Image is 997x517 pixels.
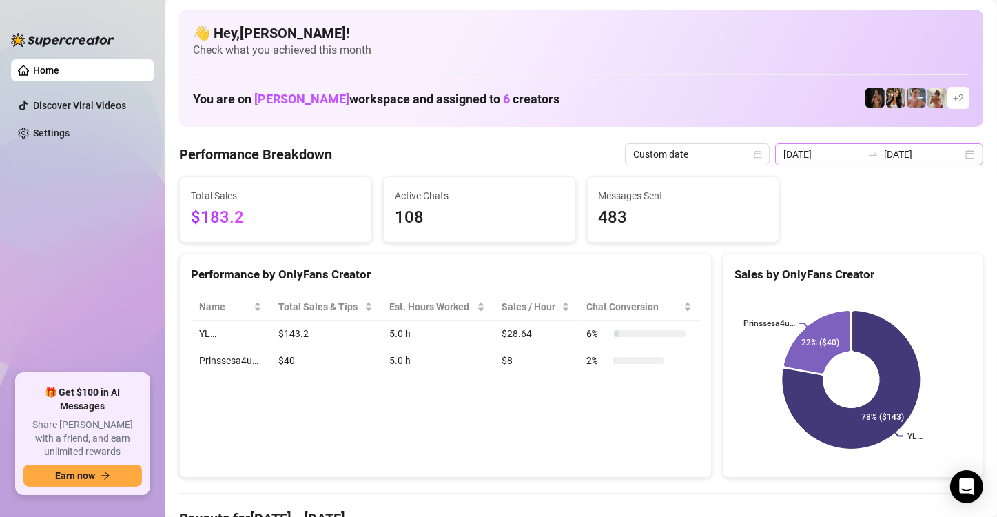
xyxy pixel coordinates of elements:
[193,92,559,107] h1: You are on workspace and assigned to creators
[11,33,114,47] img: logo-BBDzfeDw.svg
[395,188,564,203] span: Active Chats
[503,92,510,106] span: 6
[586,299,680,314] span: Chat Conversion
[33,100,126,111] a: Discover Viral Videos
[950,470,983,503] div: Open Intercom Messenger
[907,88,926,108] img: YL
[191,265,700,284] div: Performance by OnlyFans Creator
[586,326,608,341] span: 6 %
[254,92,349,106] span: [PERSON_NAME]
[865,88,885,108] img: D
[381,321,493,347] td: 5.0 h
[191,188,360,203] span: Total Sales
[193,23,969,43] h4: 👋 Hey, [PERSON_NAME] !
[33,128,70,139] a: Settings
[783,147,862,162] input: Start date
[502,299,559,314] span: Sales / Hour
[101,471,110,480] span: arrow-right
[743,318,795,328] text: Prinssesa4u…
[754,150,762,159] span: calendar
[270,321,382,347] td: $143.2
[886,88,905,108] img: AD
[23,386,142,413] span: 🎁 Get $100 in AI Messages
[23,418,142,459] span: Share [PERSON_NAME] with a friend, and earn unlimited rewards
[270,347,382,374] td: $40
[33,65,59,76] a: Home
[191,347,270,374] td: Prinssesa4u…
[599,205,768,231] span: 483
[953,90,964,105] span: + 2
[191,205,360,231] span: $183.2
[193,43,969,58] span: Check what you achieved this month
[867,149,878,160] span: swap-right
[578,294,699,321] th: Chat Conversion
[389,299,474,314] div: Est. Hours Worked
[493,347,578,374] td: $8
[199,299,251,314] span: Name
[395,205,564,231] span: 108
[493,321,578,347] td: $28.64
[270,294,382,321] th: Total Sales & Tips
[191,321,270,347] td: YL…
[381,347,493,374] td: 5.0 h
[884,147,963,162] input: End date
[633,144,761,165] span: Custom date
[278,299,362,314] span: Total Sales & Tips
[599,188,768,203] span: Messages Sent
[23,465,142,487] button: Earn nowarrow-right
[734,265,972,284] div: Sales by OnlyFans Creator
[493,294,578,321] th: Sales / Hour
[191,294,270,321] th: Name
[55,470,95,481] span: Earn now
[586,353,608,368] span: 2 %
[179,145,332,164] h4: Performance Breakdown
[867,149,878,160] span: to
[927,88,947,108] img: Green
[907,432,923,441] text: YL…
